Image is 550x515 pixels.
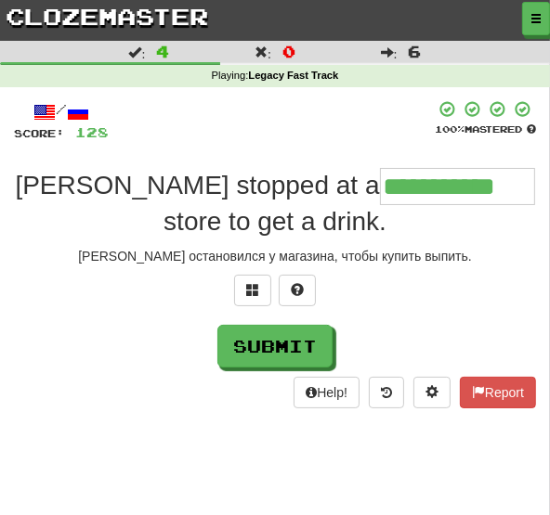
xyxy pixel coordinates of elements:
[156,42,169,60] span: 4
[248,70,338,81] strong: Legacy Fast Track
[75,124,109,140] span: 128
[282,42,295,60] span: 0
[381,45,398,58] span: :
[128,45,145,58] span: :
[279,275,316,306] button: Single letter hint - you only get 1 per sentence and score half the points! alt+h
[14,247,536,265] div: [PERSON_NAME] остановился у магазина, чтобы купить выпить.
[234,275,271,306] button: Switch sentence to multiple choice alt+p
[14,100,109,123] div: /
[164,207,386,236] span: store to get a drink.
[255,45,271,58] span: :
[217,325,333,367] button: Submit
[294,377,360,408] button: Help!
[460,377,536,408] button: Report
[369,377,404,408] button: Round history (alt+y)
[15,171,379,200] span: [PERSON_NAME] stopped at a
[14,127,64,139] span: Score:
[435,122,536,135] div: Mastered
[409,42,422,60] span: 6
[435,123,465,135] span: 100 %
